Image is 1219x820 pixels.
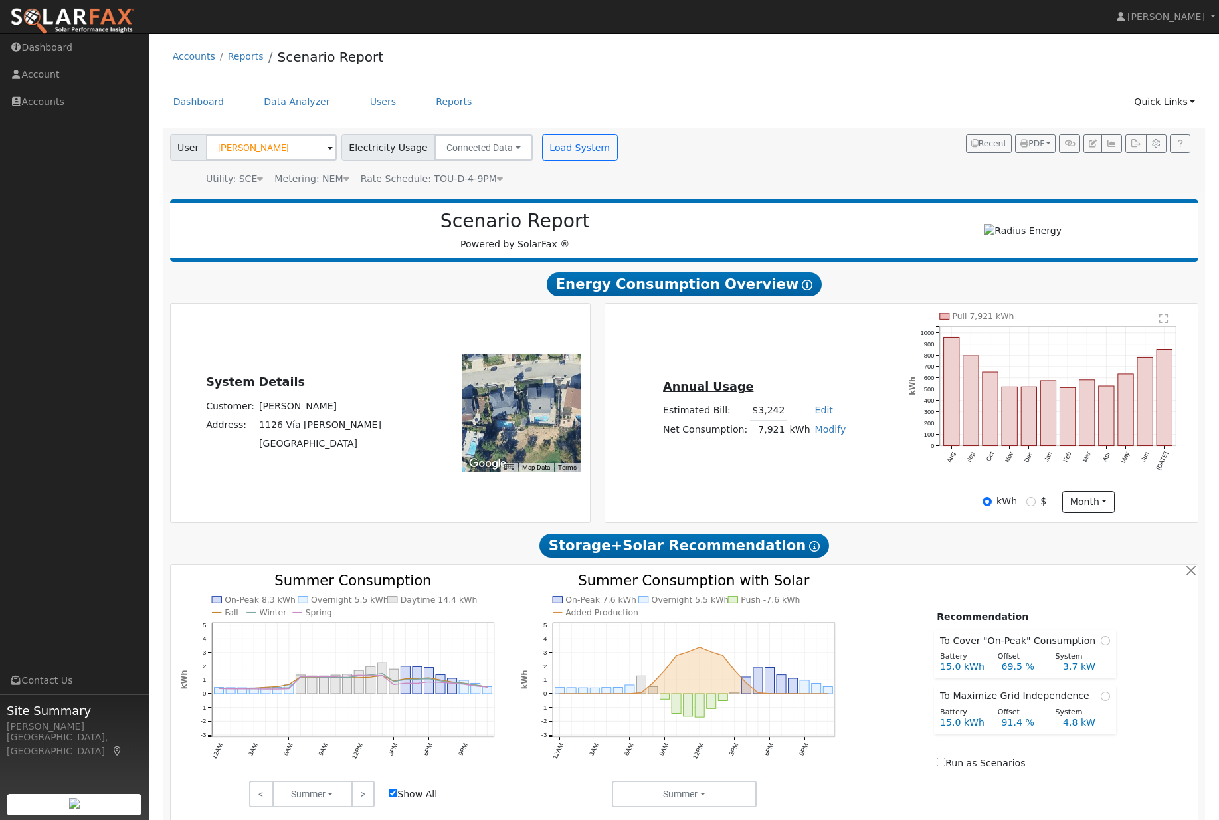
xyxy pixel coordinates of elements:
[602,688,611,694] rect: onclick=""
[246,742,258,757] text: 3AM
[551,742,565,760] text: 12AM
[984,224,1062,238] img: Radius Energy
[1146,134,1167,153] button: Settings
[565,595,636,605] text: On-Peak 7.6 kWh
[622,742,634,757] text: 6AM
[780,692,783,695] circle: onclick=""
[923,352,934,359] text: 800
[787,420,812,439] td: kWh
[579,688,588,694] rect: onclick=""
[593,692,596,695] circle: onclick=""
[920,330,934,336] text: 1000
[226,688,235,694] rect: onclick=""
[661,420,750,439] td: Net Consumption:
[1048,707,1106,718] div: System
[547,272,822,296] span: Energy Consumption Overview
[1101,134,1122,153] button: Multi-Series Graph
[1159,314,1169,324] text: 
[933,716,994,730] div: 15.0 kWh
[945,451,956,464] text: Aug
[1140,451,1150,463] text: Jun
[990,707,1048,718] div: Offset
[237,688,246,694] rect: onclick=""
[1020,139,1044,148] span: PDF
[664,669,666,672] circle: onclick=""
[994,660,1056,674] div: 69.5 %
[628,692,631,695] circle: onclick=""
[933,707,991,718] div: Battery
[923,363,934,370] text: 700
[274,172,349,186] div: Metering: NEM
[200,717,206,724] text: -2
[809,541,820,552] i: Show Help
[331,675,340,694] rect: onclick=""
[1155,451,1170,472] text: [DATE]
[940,634,1101,648] span: To Cover "On-Peak" Consumption
[1120,451,1131,464] text: May
[1170,134,1190,153] a: Help Link
[274,572,431,589] text: Summer Consumption
[567,688,576,694] rect: onclick=""
[990,651,1048,663] div: Offset
[937,756,1025,770] label: Run as Scenarios
[661,401,750,421] td: Estimated Bill:
[413,666,422,694] rect: onclick=""
[1079,380,1095,446] rect: onclick=""
[170,134,207,161] span: User
[1023,451,1034,464] text: Dec
[1043,451,1053,463] text: Jan
[69,798,80,809] img: retrieve
[1002,387,1017,446] rect: onclick=""
[1062,451,1073,464] text: Feb
[1099,386,1114,446] rect: onclick=""
[923,409,934,415] text: 300
[940,689,1095,703] span: To Maximize Grid Independence
[360,90,407,114] a: Users
[733,669,736,672] circle: onclick=""
[966,134,1012,153] button: Recent
[1059,134,1079,153] button: Generate Report Link
[815,405,833,415] a: Edit
[753,668,763,694] rect: onclick=""
[931,443,934,449] text: 0
[214,688,223,694] rect: onclick=""
[543,690,547,697] text: 0
[994,716,1056,730] div: 91.4 %
[183,210,846,233] h2: Scenario Report
[1048,651,1106,663] div: System
[570,692,573,695] circle: onclick=""
[541,704,547,711] text: -1
[763,742,775,757] text: 6PM
[466,455,510,472] img: Google
[963,356,979,446] rect: onclick=""
[177,210,854,251] div: Powered by SolarFax ®
[203,663,206,670] text: 2
[504,463,514,472] button: Keyboard shortcuts
[401,666,410,694] rect: onclick=""
[354,670,363,694] rect: onclick=""
[173,51,215,62] a: Accounts
[565,607,638,617] text: Added Production
[282,742,294,757] text: 6AM
[923,431,934,438] text: 100
[741,677,751,694] rect: onclick=""
[365,666,375,694] rect: onclick=""
[1157,350,1172,446] rect: onclick=""
[361,173,503,184] span: Alias: None
[952,311,1014,321] text: Pull 7,921 kWh
[426,90,482,114] a: Reports
[308,676,317,694] rect: onclick=""
[203,676,206,683] text: 1
[257,397,384,415] td: [PERSON_NAME]
[695,694,704,717] rect: onclick=""
[769,692,771,695] circle: onclick=""
[741,595,800,605] text: Push -7.6 kWh
[815,424,846,435] a: Modify
[377,663,387,694] rect: onclick=""
[652,682,654,684] circle: onclick=""
[447,678,456,694] rect: onclick=""
[777,675,786,694] rect: onclick=""
[466,455,510,472] a: Open this area in Google Maps (opens a new window)
[1015,134,1056,153] button: PDF
[1026,497,1036,506] input: $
